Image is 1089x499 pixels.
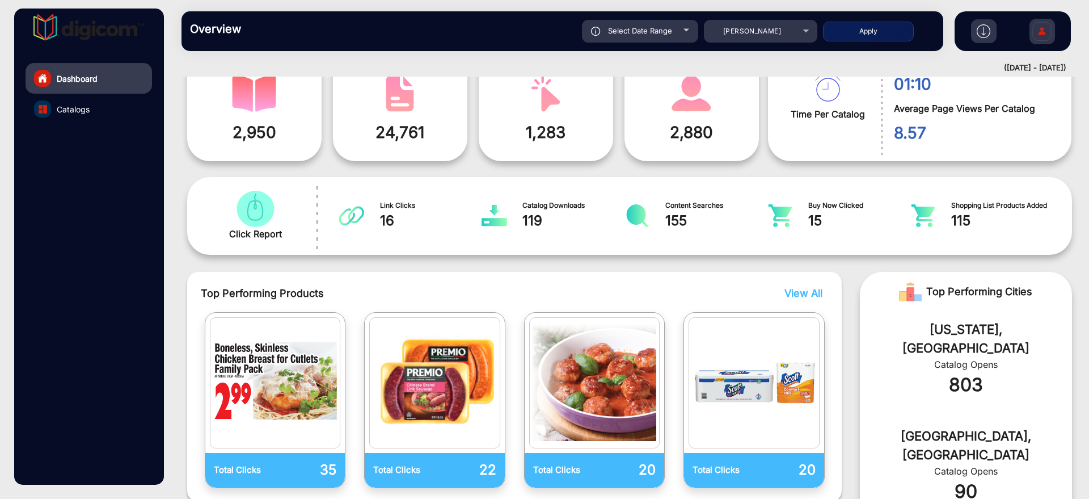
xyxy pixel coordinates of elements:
[26,94,152,124] a: Catalogs
[767,204,793,227] img: catalog
[275,460,336,480] p: 35
[37,73,48,83] img: home
[754,460,816,480] p: 20
[524,76,568,112] img: catalog
[894,102,1054,115] span: Average Page Views Per Catalog
[522,200,625,211] span: Catalog Downloads
[877,358,1055,371] div: Catalog Opens
[692,321,816,445] img: catalog
[533,321,657,445] img: catalog
[378,76,422,112] img: catalog
[669,76,714,112] img: catalog
[373,321,497,445] img: catalog
[894,121,1054,145] span: 8.57
[823,22,914,41] button: Apply
[482,204,507,227] img: catalog
[808,211,911,231] span: 15
[808,200,911,211] span: Buy Now Clicked
[594,460,656,480] p: 20
[190,22,349,36] h3: Overview
[951,211,1054,231] span: 115
[624,204,650,227] img: catalog
[522,211,625,231] span: 119
[170,62,1066,74] div: ([DATE] - [DATE])
[633,120,750,144] span: 2,880
[39,105,47,114] img: catalog
[232,76,276,112] img: catalog
[977,24,990,38] img: h2download.svg
[380,211,483,231] span: 16
[951,200,1054,211] span: Shopping List Products Added
[229,227,282,241] span: Click Report
[233,191,277,227] img: catalog
[214,464,275,477] p: Total Clicks
[57,73,98,85] span: Dashboard
[26,63,152,94] a: Dashboard
[894,72,1054,96] span: 01:10
[1030,13,1054,53] img: Sign%20Up.svg
[57,103,90,115] span: Catalogs
[899,280,922,303] img: Rank image
[784,287,822,299] span: View All
[665,200,768,211] span: Content Searches
[877,320,1055,358] div: [US_STATE], [GEOGRAPHIC_DATA]
[339,204,364,227] img: catalog
[434,460,496,480] p: 22
[608,26,672,35] span: Select Date Range
[815,76,841,102] img: catalog
[373,464,434,477] p: Total Clicks
[926,280,1032,303] span: Top Performing Cities
[380,200,483,211] span: Link Clicks
[910,204,936,227] img: catalog
[693,464,754,477] p: Total Clicks
[201,286,679,301] span: Top Performing Products
[591,27,601,36] img: icon
[782,286,820,301] button: View All
[213,321,337,445] img: catalog
[487,120,605,144] span: 1,283
[877,464,1055,478] div: Catalog Opens
[877,371,1055,399] div: 803
[33,14,145,40] img: vmg-logo
[196,120,313,144] span: 2,950
[877,427,1055,464] div: [GEOGRAPHIC_DATA], [GEOGRAPHIC_DATA]
[665,211,768,231] span: 155
[723,27,781,35] span: [PERSON_NAME]
[341,120,459,144] span: 24,761
[533,464,594,477] p: Total Clicks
